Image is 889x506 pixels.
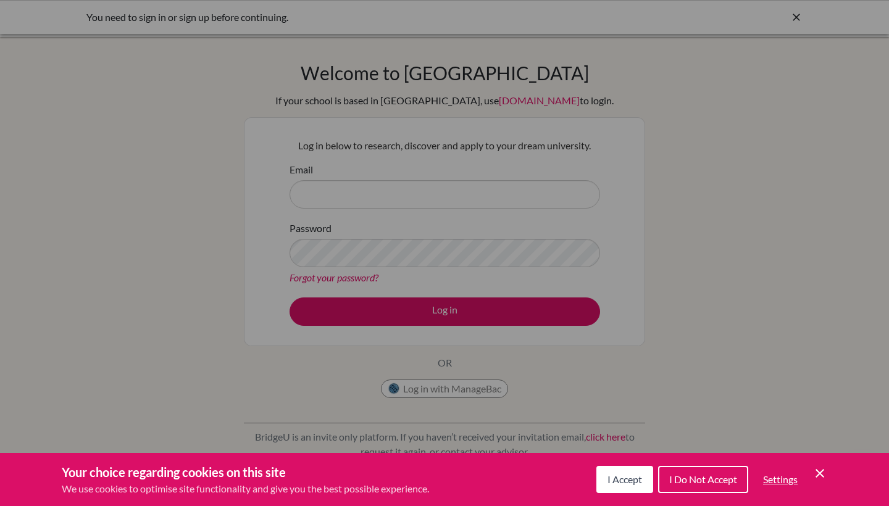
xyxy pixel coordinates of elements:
h3: Your choice regarding cookies on this site [62,463,429,481]
span: Settings [763,473,798,485]
span: I Accept [607,473,642,485]
button: I Do Not Accept [658,466,748,493]
button: Settings [753,467,808,492]
button: Save and close [812,466,827,481]
button: I Accept [596,466,653,493]
span: I Do Not Accept [669,473,737,485]
p: We use cookies to optimise site functionality and give you the best possible experience. [62,481,429,496]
